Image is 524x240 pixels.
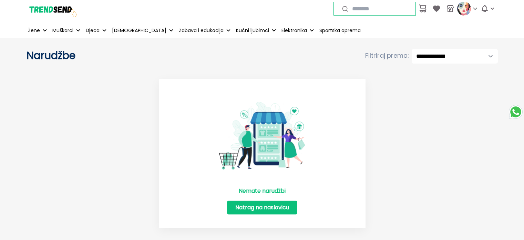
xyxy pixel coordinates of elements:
p: Kućni ljubimci [236,27,269,34]
img: No Item [219,93,305,179]
button: Muškarci [51,23,82,38]
button: Kućni ljubimci [235,23,277,38]
button: [DEMOGRAPHIC_DATA] [111,23,175,38]
p: Muškarci [52,27,73,34]
p: Nemate narudžbi [239,187,286,195]
img: profile picture [457,2,471,16]
button: Zabava i edukacija [177,23,232,38]
a: Natrag na naslovicu [227,201,297,214]
p: Djeca [86,27,100,34]
select: Filtriraj prema: [412,49,498,64]
h2: Narudžbe [27,49,262,62]
p: Elektronika [281,27,307,34]
button: Djeca [84,23,108,38]
button: Žene [27,23,48,38]
p: [DEMOGRAPHIC_DATA] [112,27,166,34]
button: Elektronika [280,23,315,38]
a: Sportska oprema [318,23,362,38]
p: Zabava i edukacija [179,27,224,34]
span: Filtriraj prema: [365,51,409,60]
p: Žene [28,27,40,34]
